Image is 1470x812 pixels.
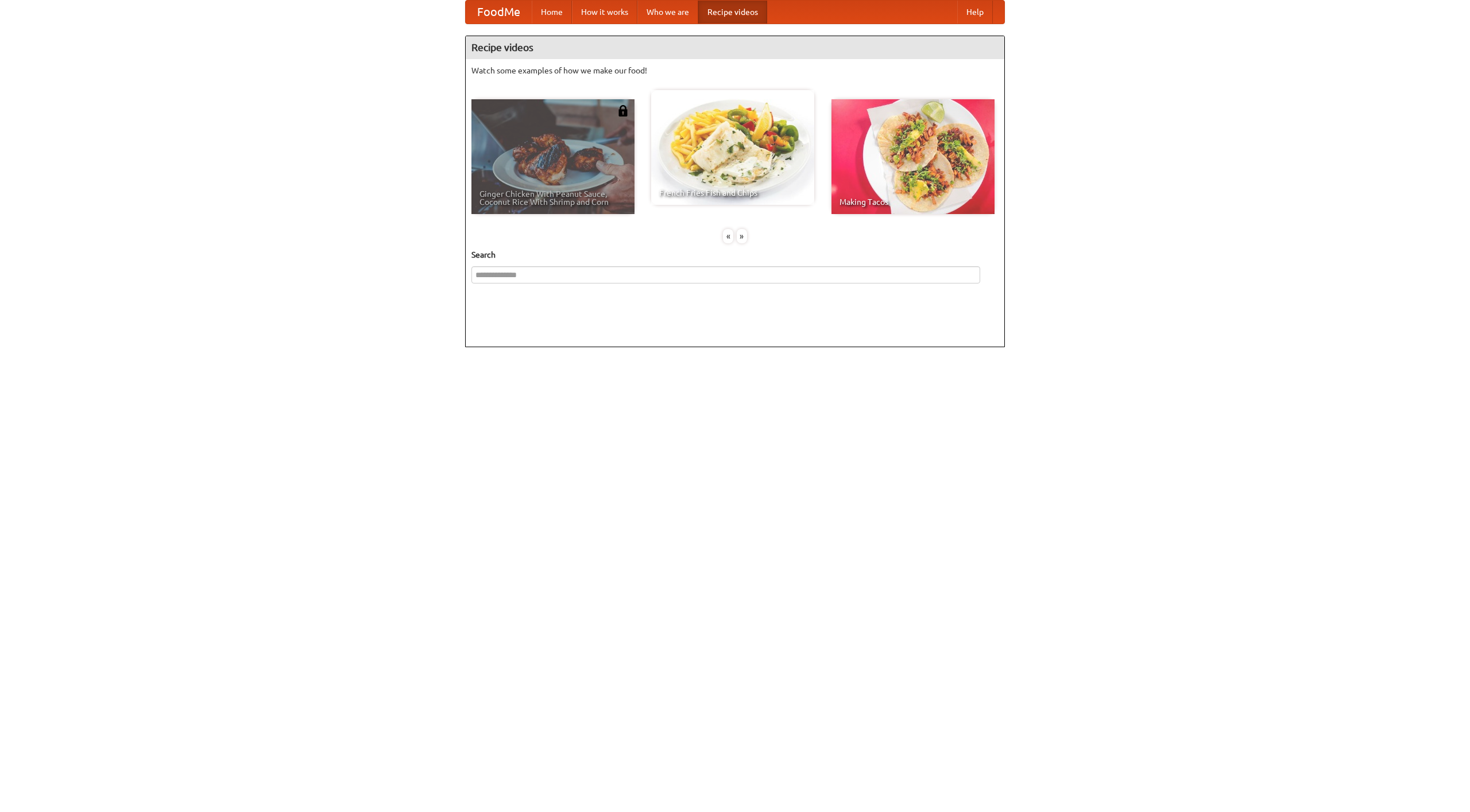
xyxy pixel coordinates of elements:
a: Who we are [637,1,698,24]
img: 483408.png [617,105,629,116]
a: Recipe videos [698,1,767,24]
h5: Search [471,249,999,261]
h4: Recipe videos [466,36,1004,59]
a: French Fries Fish and Chips [651,90,814,205]
a: FoodMe [466,1,532,24]
a: Help [957,1,993,24]
span: French Fries Fish and Chips [659,189,806,197]
a: Home [532,1,572,24]
p: Watch some examples of how we make our food! [471,65,999,76]
div: » [737,229,747,243]
div: « [723,229,733,243]
span: Making Tacos [840,198,987,206]
a: Making Tacos [831,99,995,214]
a: How it works [572,1,637,24]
